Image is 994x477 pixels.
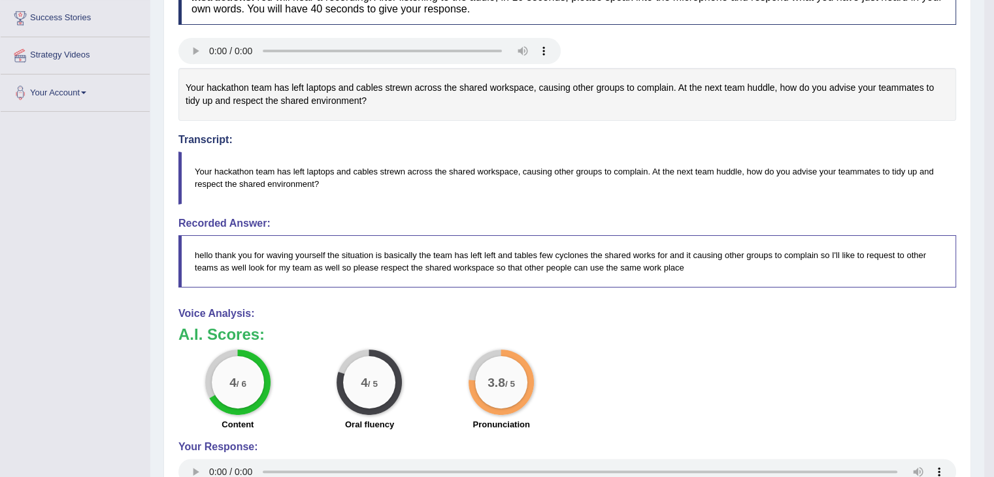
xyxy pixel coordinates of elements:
blockquote: Your hackathon team has left laptops and cables strewn across the shared workspace, causing other... [178,152,956,204]
h4: Voice Analysis: [178,308,956,320]
big: 4 [229,375,237,389]
small: / 6 [237,379,246,389]
big: 4 [361,375,369,389]
blockquote: hello thank you for waving yourself the situation is basically the team has left left and tables ... [178,235,956,288]
big: 3.8 [488,375,505,389]
h4: Recorded Answer: [178,218,956,229]
label: Pronunciation [472,418,529,431]
small: / 5 [368,379,378,389]
a: Strategy Videos [1,37,150,70]
div: Your hackathon team has left laptops and cables strewn across the shared workspace, causing other... [178,68,956,121]
small: / 5 [505,379,515,389]
b: A.I. Scores: [178,325,265,343]
label: Oral fluency [345,418,394,431]
h4: Your Response: [178,441,956,453]
a: Your Account [1,74,150,107]
label: Content [222,418,254,431]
